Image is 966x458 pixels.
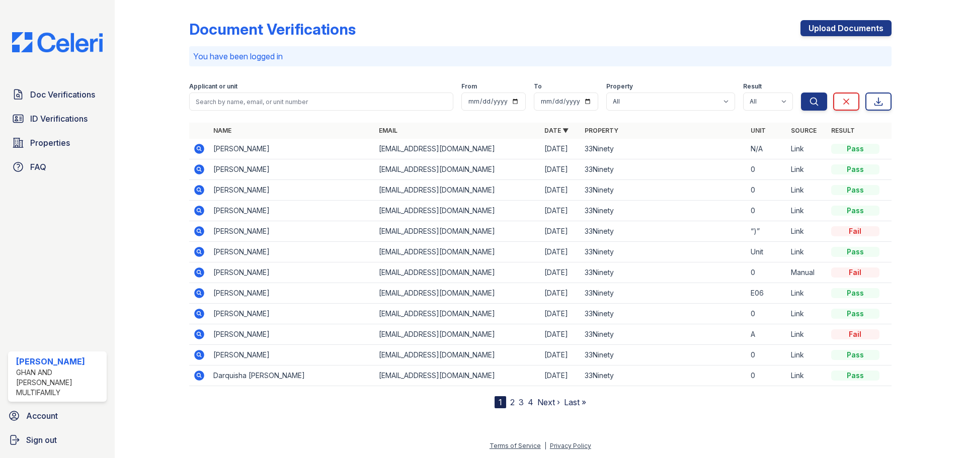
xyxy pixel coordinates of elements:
[189,93,453,111] input: Search by name, email, or unit number
[831,185,879,195] div: Pass
[564,397,586,407] a: Last »
[540,180,581,201] td: [DATE]
[209,159,375,180] td: [PERSON_NAME]
[581,242,746,262] td: 33Ninety
[747,283,787,304] td: E06
[209,242,375,262] td: [PERSON_NAME]
[461,82,477,90] label: From
[30,161,46,173] span: FAQ
[8,133,107,153] a: Properties
[540,159,581,180] td: [DATE]
[30,88,95,101] span: Doc Verifications
[8,157,107,177] a: FAQ
[375,201,540,221] td: [EMAIL_ADDRESS][DOMAIN_NAME]
[375,221,540,242] td: [EMAIL_ADDRESS][DOMAIN_NAME]
[213,127,231,134] a: Name
[747,365,787,386] td: 0
[747,201,787,221] td: 0
[787,139,827,159] td: Link
[747,242,787,262] td: Unit
[581,180,746,201] td: 33Ninety
[747,139,787,159] td: N/A
[581,262,746,283] td: 33Ninety
[831,329,879,339] div: Fail
[209,283,375,304] td: [PERSON_NAME]
[534,82,542,90] label: To
[375,242,540,262] td: [EMAIL_ADDRESS][DOMAIN_NAME]
[787,345,827,365] td: Link
[495,396,506,408] div: 1
[800,20,892,36] a: Upload Documents
[209,201,375,221] td: [PERSON_NAME]
[30,137,70,149] span: Properties
[510,397,515,407] a: 2
[16,355,103,368] div: [PERSON_NAME]
[540,201,581,221] td: [DATE]
[743,82,762,90] label: Result
[787,159,827,180] td: Link
[831,350,879,360] div: Pass
[375,345,540,365] td: [EMAIL_ADDRESS][DOMAIN_NAME]
[581,201,746,221] td: 33Ninety
[375,139,540,159] td: [EMAIL_ADDRESS][DOMAIN_NAME]
[831,247,879,257] div: Pass
[540,242,581,262] td: [DATE]
[540,365,581,386] td: [DATE]
[540,345,581,365] td: [DATE]
[787,201,827,221] td: Link
[8,109,107,129] a: ID Verifications
[375,365,540,386] td: [EMAIL_ADDRESS][DOMAIN_NAME]
[581,365,746,386] td: 33Ninety
[787,365,827,386] td: Link
[519,397,524,407] a: 3
[787,180,827,201] td: Link
[540,262,581,283] td: [DATE]
[209,262,375,283] td: [PERSON_NAME]
[581,345,746,365] td: 33Ninety
[606,82,633,90] label: Property
[831,288,879,298] div: Pass
[209,139,375,159] td: [PERSON_NAME]
[375,159,540,180] td: [EMAIL_ADDRESS][DOMAIN_NAME]
[209,180,375,201] td: [PERSON_NAME]
[787,242,827,262] td: Link
[747,262,787,283] td: 0
[787,221,827,242] td: Link
[787,262,827,283] td: Manual
[831,206,879,216] div: Pass
[375,180,540,201] td: [EMAIL_ADDRESS][DOMAIN_NAME]
[189,20,356,38] div: Document Verifications
[4,430,111,450] a: Sign out
[747,159,787,180] td: 0
[30,113,88,125] span: ID Verifications
[831,371,879,381] div: Pass
[831,267,879,278] div: Fail
[26,434,57,446] span: Sign out
[544,127,569,134] a: Date ▼
[209,324,375,345] td: [PERSON_NAME]
[581,283,746,304] td: 33Ninety
[4,406,111,426] a: Account
[375,262,540,283] td: [EMAIL_ADDRESS][DOMAIN_NAME]
[189,82,237,90] label: Applicant or unit
[375,304,540,324] td: [EMAIL_ADDRESS][DOMAIN_NAME]
[193,50,888,62] p: You have been logged in
[585,127,618,134] a: Property
[528,397,533,407] a: 4
[540,283,581,304] td: [DATE]
[379,127,397,134] a: Email
[831,226,879,236] div: Fail
[747,345,787,365] td: 0
[581,159,746,180] td: 33Ninety
[831,127,855,134] a: Result
[831,144,879,154] div: Pass
[375,283,540,304] td: [EMAIL_ADDRESS][DOMAIN_NAME]
[540,304,581,324] td: [DATE]
[540,221,581,242] td: [DATE]
[209,221,375,242] td: [PERSON_NAME]
[747,304,787,324] td: 0
[831,309,879,319] div: Pass
[751,127,766,134] a: Unit
[791,127,817,134] a: Source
